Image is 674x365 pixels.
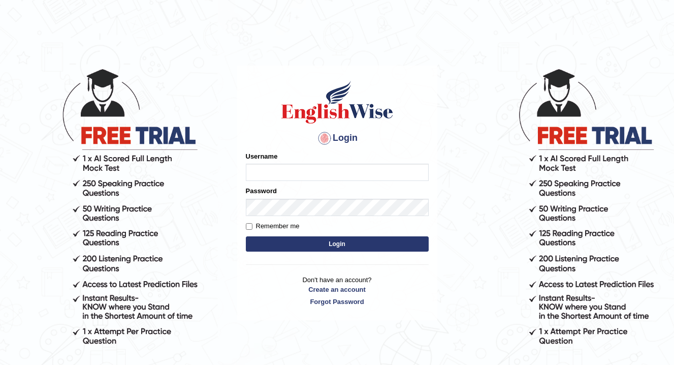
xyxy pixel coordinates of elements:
label: Password [246,186,277,196]
label: Username [246,151,278,161]
p: Don't have an account? [246,275,429,307]
a: Forgot Password [246,297,429,307]
button: Login [246,236,429,252]
label: Remember me [246,221,300,231]
input: Remember me [246,223,252,230]
img: Logo of English Wise sign in for intelligent practice with AI [279,79,395,125]
h4: Login [246,130,429,146]
a: Create an account [246,285,429,294]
